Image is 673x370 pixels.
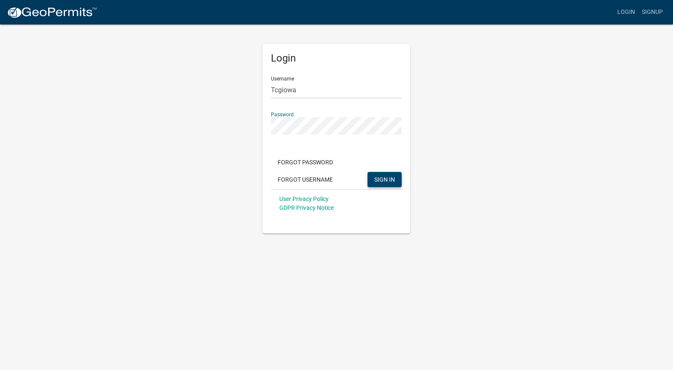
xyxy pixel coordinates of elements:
[368,172,402,187] button: SIGN IN
[638,4,666,20] a: Signup
[279,204,334,211] a: GDPR Privacy Notice
[614,4,638,20] a: Login
[271,155,340,170] button: Forgot Password
[374,176,395,182] span: SIGN IN
[271,172,340,187] button: Forgot Username
[279,196,329,202] a: User Privacy Policy
[271,52,402,64] h5: Login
